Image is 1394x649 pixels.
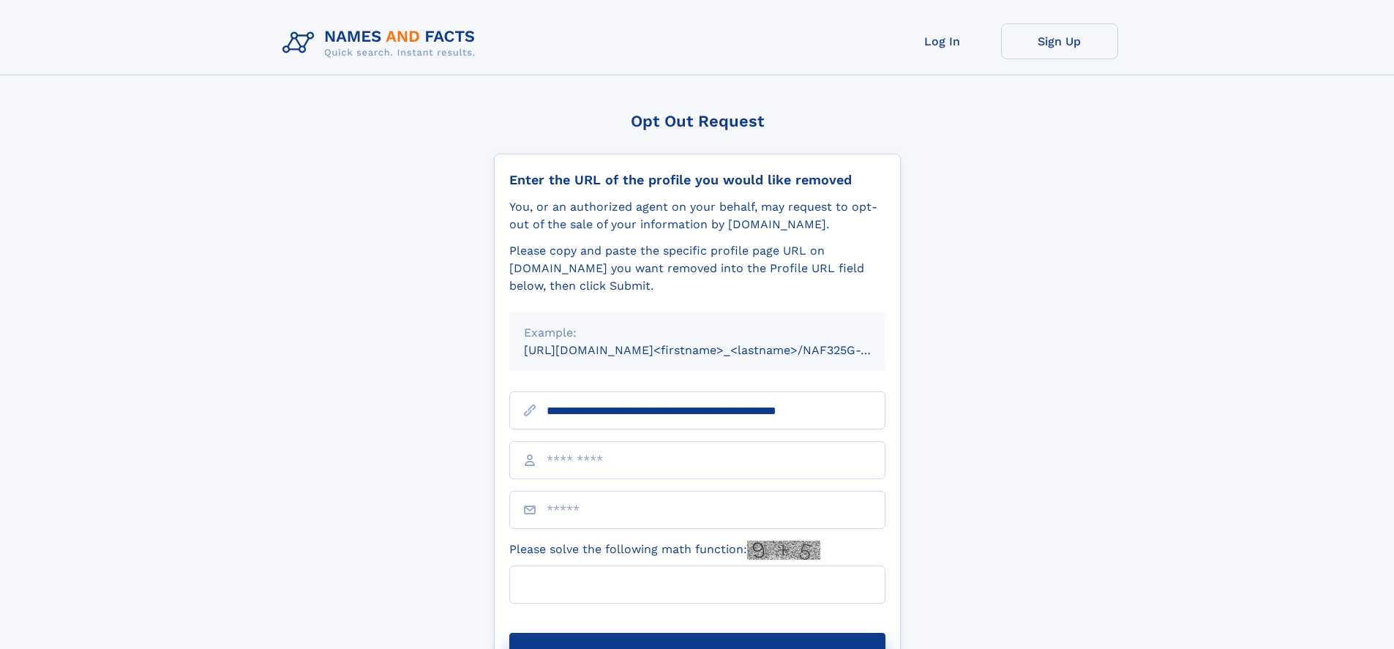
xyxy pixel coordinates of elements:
img: Logo Names and Facts [277,23,487,63]
small: [URL][DOMAIN_NAME]<firstname>_<lastname>/NAF325G-xxxxxxxx [524,343,913,357]
div: Opt Out Request [494,112,901,130]
div: Please copy and paste the specific profile page URL on [DOMAIN_NAME] you want removed into the Pr... [509,242,885,295]
a: Log In [884,23,1001,59]
a: Sign Up [1001,23,1118,59]
div: Enter the URL of the profile you would like removed [509,172,885,188]
div: Example: [524,324,871,342]
label: Please solve the following math function: [509,541,820,560]
div: You, or an authorized agent on your behalf, may request to opt-out of the sale of your informatio... [509,198,885,233]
